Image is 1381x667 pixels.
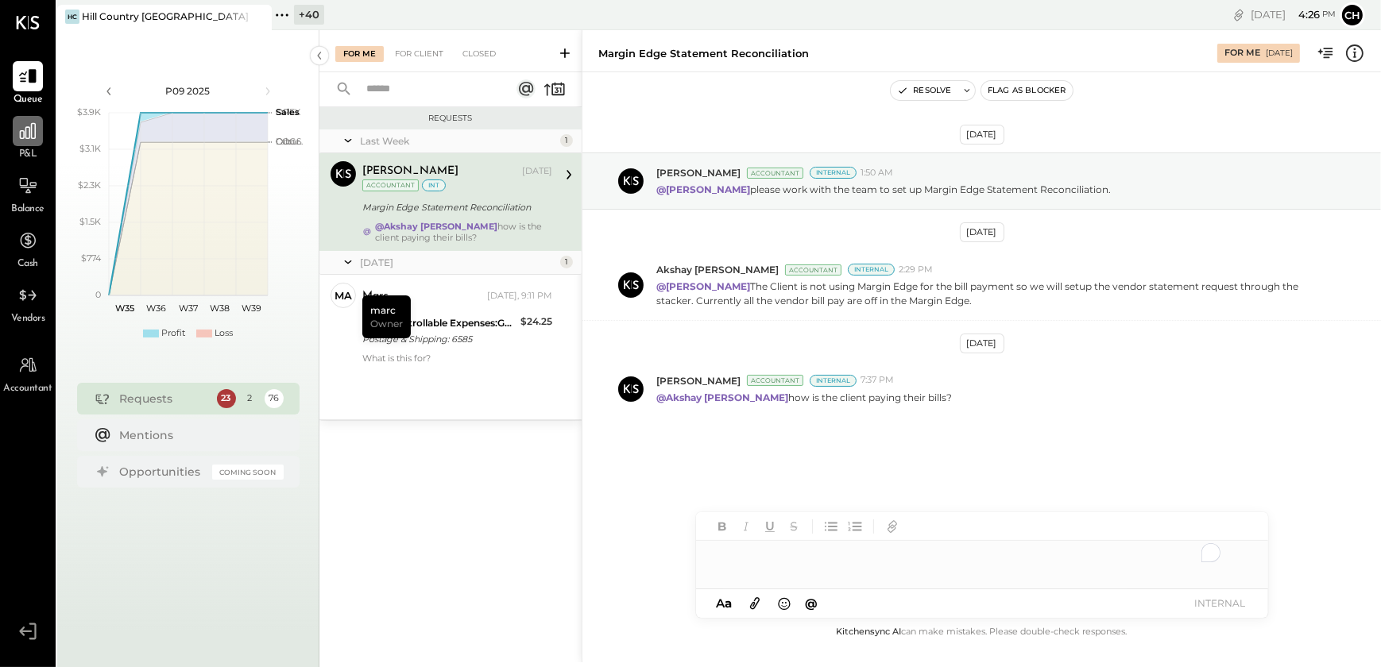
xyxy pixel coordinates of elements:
[362,199,547,215] div: Margin Edge Statement Reconciliation
[861,167,893,179] span: 1:50 AM
[422,179,446,191] div: int
[210,303,230,314] text: W38
[1,116,55,162] a: P&L
[598,46,809,61] div: Margin Edge Statement Reconciliation
[161,327,185,340] div: Profit
[1340,2,1365,28] button: Ch
[335,288,352,303] div: ma
[455,46,504,62] div: Closed
[487,290,552,303] div: [DATE], 9:11 PM
[712,516,733,537] button: Bold
[77,106,101,118] text: $3.9K
[362,315,516,331] div: 6585 Controllable Expenses:General & Administrative Expenses:Postage & Shipping
[805,596,818,611] span: @
[656,391,788,403] strong: @Akshay [PERSON_NAME]
[179,303,198,314] text: W37
[656,183,1111,196] p: please work with the team to set up Margin Edge Statement Reconciliation.
[656,374,741,387] span: [PERSON_NAME]
[656,263,779,276] span: Akshay [PERSON_NAME]
[242,303,261,314] text: W39
[79,143,101,154] text: $3.1K
[520,314,552,330] div: $24.25
[4,382,52,396] span: Accountant
[115,303,134,314] text: W35
[362,288,388,304] div: marc
[14,93,43,107] span: Queue
[212,465,284,480] div: Coming Soon
[1224,47,1260,60] div: For Me
[747,168,803,179] div: Accountant
[294,5,324,25] div: + 40
[960,125,1004,145] div: [DATE]
[960,222,1004,242] div: [DATE]
[656,391,952,404] p: how is the client paying their bills?
[785,264,841,276] div: Accountant
[810,375,857,387] div: Internal
[882,516,903,537] button: Add URL
[821,516,841,537] button: Unordered List
[120,464,204,480] div: Opportunities
[560,134,573,147] div: 1
[327,113,574,124] div: Requests
[17,257,38,272] span: Cash
[712,595,737,612] button: Aa
[560,256,573,268] div: 1
[1,61,55,107] a: Queue
[522,165,552,178] div: [DATE]
[387,46,451,62] div: For Client
[1231,6,1247,23] div: copy link
[19,148,37,162] span: P&L
[82,10,248,23] div: Hill Country [GEOGRAPHIC_DATA]
[899,264,933,276] span: 2:29 PM
[375,221,552,243] div: how is the client paying their bills?
[725,596,732,611] span: a
[120,391,209,407] div: Requests
[360,256,556,269] div: [DATE]
[783,516,804,537] button: Strikethrough
[1,350,55,396] a: Accountant
[981,81,1073,100] button: Flag as Blocker
[1266,48,1293,59] div: [DATE]
[65,10,79,24] div: HC
[11,312,45,326] span: Vendors
[362,353,552,364] div: What is this for?
[335,46,384,62] div: For Me
[696,541,1268,573] div: To enrich screen reader interactions, please activate Accessibility in Grammarly extension settings
[800,593,822,613] button: @
[215,327,233,340] div: Loss
[656,183,750,195] strong: @[PERSON_NAME]
[960,333,1004,353] div: [DATE]
[375,221,497,232] strong: @Akshay [PERSON_NAME]
[736,516,756,537] button: Italic
[276,136,303,147] text: Occu...
[362,295,411,338] div: marc
[861,374,894,387] span: 7:37 PM
[11,202,44,217] span: Balance
[1,226,55,272] a: Cash
[1251,7,1336,22] div: [DATE]
[95,289,101,300] text: 0
[845,516,865,537] button: Ordered List
[81,253,102,264] text: $774
[747,375,803,386] div: Accountant
[656,166,741,179] span: [PERSON_NAME]
[78,179,101,191] text: $2.3K
[656,280,750,292] strong: @[PERSON_NAME]
[362,164,458,179] div: [PERSON_NAME]
[848,264,895,276] div: Internal
[362,179,419,191] div: Accountant
[760,516,780,537] button: Underline
[120,427,276,443] div: Mentions
[146,303,166,314] text: W36
[370,317,403,330] span: Owner
[79,216,101,227] text: $1.5K
[121,84,256,98] div: P09 2025
[1189,592,1252,614] button: INTERNAL
[891,81,957,100] button: Resolve
[810,167,857,179] div: Internal
[217,389,236,408] div: 23
[360,134,556,148] div: Last Week
[362,331,516,347] div: Postage & Shipping: 6585
[1,171,55,217] a: Balance
[656,280,1333,307] p: The Client is not using Margin Edge for the bill payment so we will setup the vendor statement re...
